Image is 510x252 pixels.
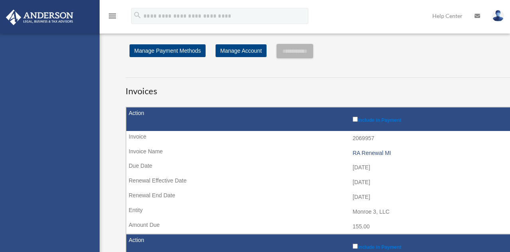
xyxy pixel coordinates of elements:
a: menu [108,14,117,21]
i: search [133,11,142,20]
i: menu [108,11,117,21]
img: Anderson Advisors Platinum Portal [4,10,76,25]
a: Manage Payment Methods [129,44,206,57]
img: User Pic [492,10,504,22]
input: Include in Payment [353,117,358,122]
a: Manage Account [216,44,267,57]
input: Include in Payment [353,244,358,249]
